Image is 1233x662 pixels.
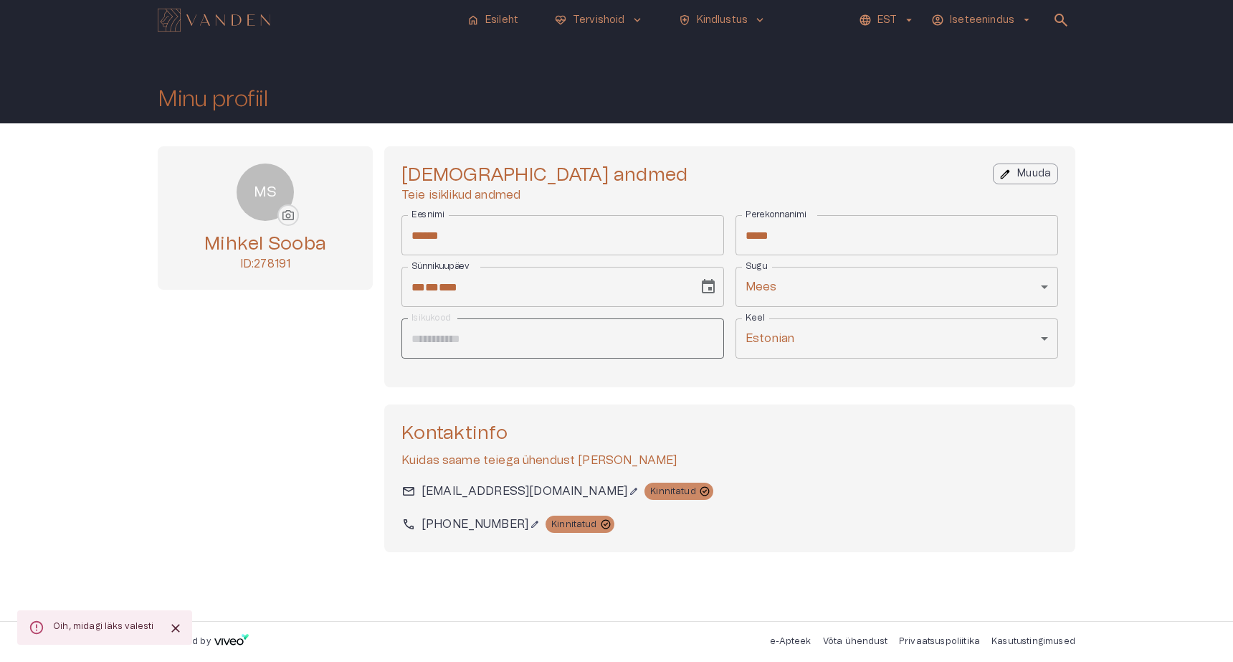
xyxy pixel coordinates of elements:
span: Kinnitatud [644,485,702,498]
p: Kuidas saame teiega ühendust [PERSON_NAME] [401,452,1058,469]
div: Kinnitatudcheck_circle [644,483,713,500]
p: Esileht [485,13,518,28]
p: ID: 278191 [204,255,326,273]
span: ecg_heart [554,14,567,27]
button: Close [165,618,186,639]
span: edit [629,486,639,496]
a: Privaatsuspoliitika [899,637,980,646]
button: editMuuda [993,164,1058,184]
span: health_and_safety [678,14,691,27]
span: edit [530,519,540,529]
span: Year [439,282,457,293]
span: Month [425,282,439,293]
span: search [1052,11,1070,29]
h4: [DEMOGRAPHIC_DATA] andmed [401,164,687,186]
div: Estonian [735,318,1058,359]
iframe: Help widget launcher [1121,597,1233,637]
span: photo_camera [281,208,295,222]
a: Kasutustingimused [991,637,1075,646]
label: Perekonnanimi [746,209,806,221]
span: edit [999,168,1011,181]
div: Kinnitatudcheck_circle [546,516,614,533]
label: Keel [746,312,764,324]
span: arrow_drop_down [1020,14,1033,27]
h4: Kontaktinfo [401,422,1058,445]
span: keyboard_arrow_down [753,14,766,27]
a: Navigate to homepage [158,10,455,30]
div: Vajuta, et muuta emaili aadressi [422,483,627,500]
span: Day [411,282,425,293]
label: Sugu [746,260,767,273]
div: MS [237,164,294,221]
h4: Mihkel Sooba [204,232,326,255]
span: check_circle [600,519,611,530]
h1: Minu profiil [158,87,267,112]
span: Kinnitatud [546,518,603,531]
p: Kindlustus [697,13,748,28]
p: Iseteenindus [950,13,1014,28]
p: Muuda [1017,166,1051,181]
p: Teie isiklikud andmed [401,186,687,204]
button: homeEsileht [461,10,525,31]
p: [PHONE_NUMBER] [422,516,528,533]
button: health_and_safetyKindlustuskeyboard_arrow_down [672,10,773,31]
span: home [467,14,480,27]
p: Powered by [158,635,211,648]
span: phone [401,517,416,531]
img: Vanden logo [158,9,270,32]
button: ecg_heartTervishoidkeyboard_arrow_down [548,10,649,31]
button: EST [857,10,918,31]
span: check_circle [699,486,710,497]
button: Iseteenindusarrow_drop_down [929,10,1035,31]
button: open search modal [1047,6,1075,34]
span: keyboard_arrow_down [631,14,644,27]
a: e-Apteek [770,637,811,646]
p: Võta ühendust [823,635,887,648]
p: [EMAIL_ADDRESS][DOMAIN_NAME] [422,483,627,500]
span: mail [401,484,416,498]
label: Eesnimi [411,209,445,221]
p: EST [877,13,897,28]
div: Oih, midagi läks valesti [53,615,153,640]
div: Vajuta, et muuta telefoninumbrit [422,516,528,533]
div: Mees [735,267,1058,307]
p: Tervishoid [573,13,625,28]
button: Choose date, selected date is 16. juuli 1992 [694,273,723,301]
label: Sünnikuupäev [411,260,470,273]
label: Isikukood [411,312,451,324]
